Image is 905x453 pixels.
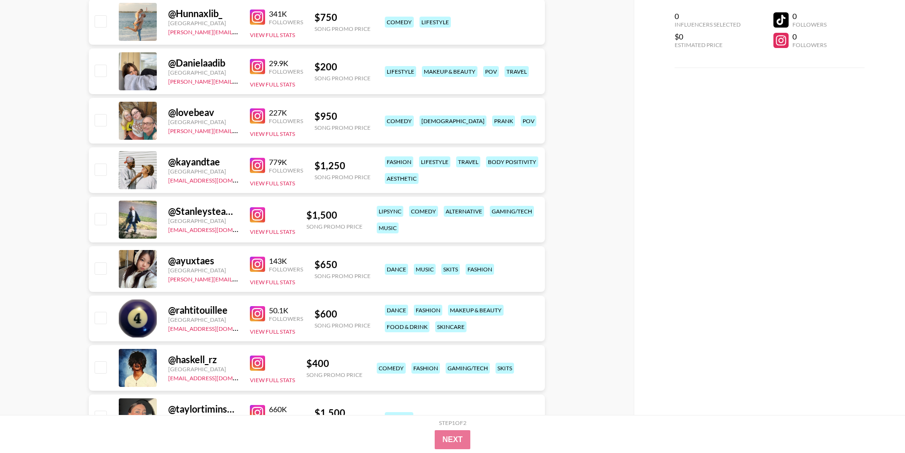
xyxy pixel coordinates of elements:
div: Song Promo Price [314,322,371,329]
a: [PERSON_NAME][EMAIL_ADDRESS][DOMAIN_NAME] [168,76,309,85]
div: alternative [444,206,484,217]
div: 143K [269,256,303,266]
div: comedy [385,116,414,126]
a: [EMAIL_ADDRESS][DOMAIN_NAME] [168,323,264,332]
div: skits [495,363,514,374]
div: $ 1,250 [314,160,371,172]
div: 227K [269,108,303,117]
div: $ 1,500 [314,407,371,419]
div: $ 650 [314,259,371,270]
div: lifestyle [385,66,416,77]
div: Followers [269,315,303,322]
div: [GEOGRAPHIC_DATA] [168,267,238,274]
div: makeup & beauty [448,305,504,316]
div: @ kayandtae [168,156,238,168]
div: skits [441,264,460,275]
div: Followers [792,41,827,48]
div: Followers [269,167,303,174]
div: fashion [414,305,442,316]
div: gaming/tech [490,206,534,217]
div: Song Promo Price [314,272,371,280]
img: Instagram [250,108,265,124]
img: Instagram [250,257,265,272]
div: fashion [385,156,413,167]
button: View Full Stats [250,279,295,286]
div: lipsync [377,206,403,217]
div: Song Promo Price [306,371,362,378]
div: Influencers Selected [675,21,741,28]
div: 779K [269,157,303,167]
div: 341K [269,9,303,19]
div: gaming/tech [446,363,490,374]
div: pov [521,116,536,126]
div: prank [492,116,515,126]
a: [PERSON_NAME][EMAIL_ADDRESS][PERSON_NAME][DOMAIN_NAME] [168,274,354,283]
button: View Full Stats [250,328,295,335]
div: $ 200 [314,61,371,73]
div: @ Danielaadib [168,57,238,69]
img: Instagram [250,158,265,173]
div: 0 [792,32,827,41]
div: [GEOGRAPHIC_DATA] [168,69,238,76]
div: Followers [792,21,827,28]
div: travel [456,156,480,167]
div: $ 1,500 [306,209,362,221]
div: @ Hunnaxlib_ [168,8,238,19]
div: pov [483,66,499,77]
button: Next [435,430,470,449]
img: Instagram [250,405,265,420]
div: Estimated Price [675,41,741,48]
div: makeup & beauty [422,66,477,77]
div: dance [385,264,408,275]
div: comedy [409,206,438,217]
div: Song Promo Price [314,124,371,131]
div: 660K [269,405,303,414]
div: Followers [269,266,303,273]
button: View Full Stats [250,81,295,88]
div: 50.1K [269,306,303,315]
div: dance [385,305,408,316]
div: [GEOGRAPHIC_DATA] [168,217,238,224]
div: Song Promo Price [306,223,362,230]
div: music [377,222,399,233]
div: @ lovebeav [168,106,238,118]
iframe: Drift Widget Chat Controller [857,405,894,442]
a: [EMAIL_ADDRESS][DOMAIN_NAME] [168,175,264,184]
button: View Full Stats [250,130,295,137]
div: [GEOGRAPHIC_DATA] [168,168,238,175]
div: Song Promo Price [314,25,371,32]
div: travel [505,66,529,77]
div: skincare [435,321,467,332]
div: $ 950 [314,110,371,122]
div: 29.9K [269,58,303,68]
img: Instagram [250,207,265,222]
img: Instagram [250,356,265,371]
a: [PERSON_NAME][EMAIL_ADDRESS][DOMAIN_NAME] [168,27,309,36]
a: [PERSON_NAME][EMAIL_ADDRESS][DOMAIN_NAME] [168,125,309,135]
div: fashion [411,363,440,374]
img: Instagram [250,10,265,25]
div: Followers [269,414,303,421]
button: View Full Stats [250,376,295,384]
div: 0 [675,11,741,21]
div: lifestyle [419,156,450,167]
a: [EMAIL_ADDRESS][DOMAIN_NAME] [168,373,264,382]
div: Followers [269,19,303,26]
div: $ 750 [314,11,371,23]
a: [EMAIL_ADDRESS][DOMAIN_NAME] [168,224,264,233]
div: music [414,264,436,275]
div: 0 [792,11,827,21]
div: Step 1 of 2 [439,419,467,426]
div: lifestyle [419,17,451,28]
div: Song Promo Price [314,173,371,181]
div: Followers [269,68,303,75]
div: [GEOGRAPHIC_DATA] [168,118,238,125]
button: View Full Stats [250,31,295,39]
div: Followers [269,117,303,125]
div: comedy [377,363,406,374]
div: fashion [385,412,413,423]
div: @ taylortiminskas [168,403,238,415]
img: Instagram [250,59,265,74]
div: body positivity [486,156,538,167]
img: Instagram [250,306,265,321]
